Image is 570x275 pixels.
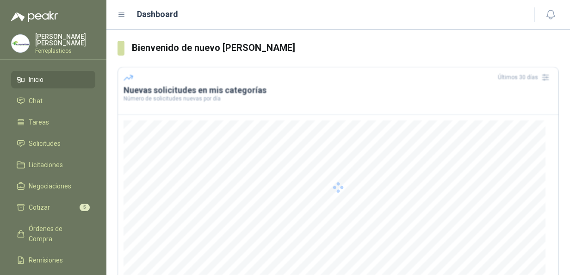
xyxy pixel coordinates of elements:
a: Licitaciones [11,156,95,174]
span: Remisiones [29,255,63,265]
h3: Bienvenido de nuevo [PERSON_NAME] [132,41,559,55]
a: Remisiones [11,251,95,269]
span: Solicitudes [29,138,61,149]
span: Órdenes de Compra [29,224,87,244]
a: Cotizar5 [11,199,95,216]
img: Logo peakr [11,11,58,22]
span: Inicio [29,75,43,85]
a: Tareas [11,113,95,131]
span: Tareas [29,117,49,127]
a: Inicio [11,71,95,88]
a: Negociaciones [11,177,95,195]
a: Chat [11,92,95,110]
span: Cotizar [29,202,50,212]
p: Ferreplasticos [35,48,95,54]
img: Company Logo [12,35,29,52]
a: Solicitudes [11,135,95,152]
p: [PERSON_NAME] [PERSON_NAME] [35,33,95,46]
h1: Dashboard [137,8,178,21]
span: 5 [80,204,90,211]
span: Chat [29,96,43,106]
span: Licitaciones [29,160,63,170]
span: Negociaciones [29,181,71,191]
a: Órdenes de Compra [11,220,95,248]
